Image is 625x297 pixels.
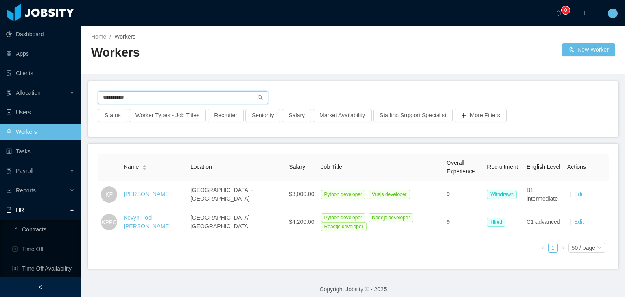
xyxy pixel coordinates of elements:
[289,218,314,225] span: $4,200.00
[109,33,111,40] span: /
[487,191,520,197] a: Withdrawn
[91,44,353,61] h2: Workers
[597,245,602,251] i: icon: down
[16,168,33,174] span: Payroll
[6,104,75,120] a: icon: robotUsers
[443,181,484,208] td: 9
[556,10,562,16] i: icon: bell
[289,191,314,197] span: $3,000.00
[6,124,75,140] a: icon: userWorkers
[114,33,135,40] span: Workers
[289,164,305,170] span: Salary
[6,46,75,62] a: icon: appstoreApps
[12,241,75,257] a: icon: profileTime Off
[258,95,263,100] i: icon: search
[321,213,365,222] span: Python developer
[582,10,588,16] i: icon: plus
[190,164,212,170] span: Location
[373,109,453,122] button: Staffing Support Specialist
[321,190,365,199] span: Python developer
[6,143,75,159] a: icon: profileTasks
[105,186,113,203] span: KF
[487,218,505,227] span: Hired
[124,191,170,197] a: [PERSON_NAME]
[527,164,560,170] span: English Level
[572,243,595,252] div: 50 / page
[12,221,75,238] a: icon: bookContracts
[12,260,75,277] a: icon: profileTime Off Availability
[6,168,12,174] i: icon: file-protect
[142,164,147,169] div: Sort
[560,245,565,250] i: icon: right
[16,90,41,96] span: Allocation
[562,6,570,14] sup: 0
[487,190,517,199] span: Withdrawn
[187,181,286,208] td: [GEOGRAPHIC_DATA] - [GEOGRAPHIC_DATA]
[562,43,615,56] button: icon: usergroup-addNew Worker
[208,109,244,122] button: Recruiter
[124,214,170,229] a: Kevyn Pool [PERSON_NAME]
[6,26,75,42] a: icon: pie-chartDashboard
[611,9,614,18] span: L
[6,188,12,193] i: icon: line-chart
[446,159,475,175] span: Overall Experience
[6,65,75,81] a: icon: auditClients
[549,243,557,252] a: 1
[487,164,518,170] span: Recruitment
[369,190,410,199] span: Vuejs developer
[98,109,127,122] button: Status
[6,207,12,213] i: icon: book
[523,208,564,236] td: C1 advanced
[548,243,558,253] li: 1
[567,164,586,170] span: Actions
[142,167,147,169] i: icon: caret-down
[369,213,413,222] span: Nodejs developer
[574,191,584,197] a: Edit
[91,33,106,40] a: Home
[455,109,507,122] button: icon: plusMore Filters
[16,207,24,213] span: HR
[443,208,484,236] td: 9
[16,187,36,194] span: Reports
[538,243,548,253] li: Previous Page
[558,243,568,253] li: Next Page
[574,218,584,225] a: Edit
[523,181,564,208] td: B1 intermediate
[124,163,139,171] span: Name
[245,109,280,122] button: Seniority
[282,109,311,122] button: Salary
[541,245,546,250] i: icon: left
[487,218,509,225] a: Hired
[101,214,116,230] span: KPFC
[6,90,12,96] i: icon: solution
[142,164,147,166] i: icon: caret-up
[129,109,206,122] button: Worker Types - Job Titles
[313,109,372,122] button: Market Availability
[187,208,286,236] td: [GEOGRAPHIC_DATA] - [GEOGRAPHIC_DATA]
[321,164,342,170] span: Job Title
[321,222,367,231] span: Reactjs developer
